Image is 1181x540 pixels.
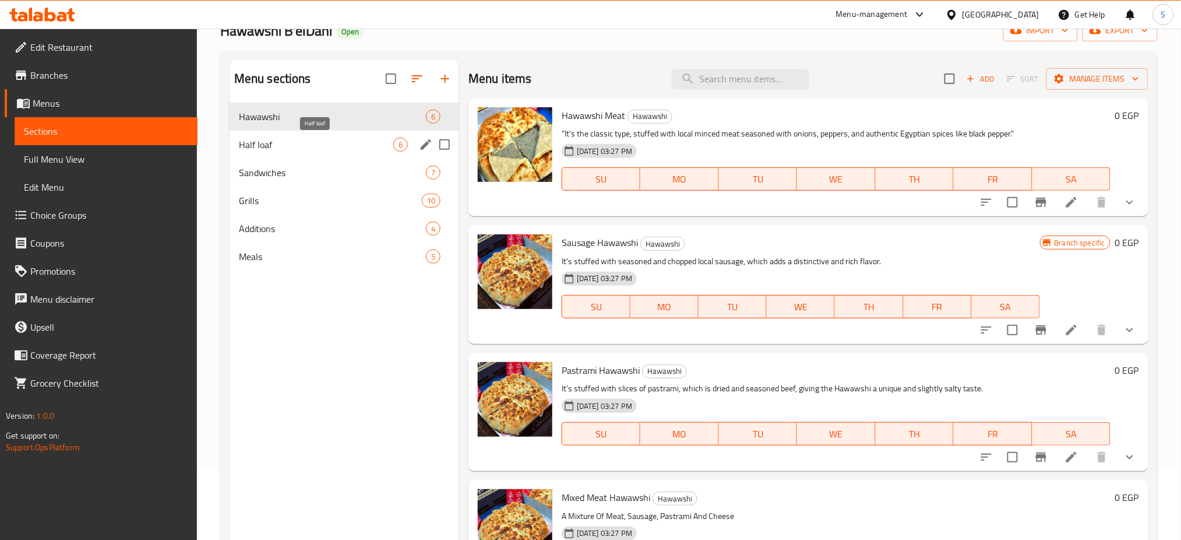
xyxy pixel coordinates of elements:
[628,110,672,123] span: Hawawshi
[802,171,870,188] span: WE
[1123,323,1137,337] svg: Show Choices
[572,528,637,539] span: [DATE] 03:27 PM
[972,443,1000,471] button: sort-choices
[562,234,638,251] span: Sausage Hawawshi
[972,316,1000,344] button: sort-choices
[239,222,426,236] span: Additions
[30,320,188,334] span: Upsell
[876,422,954,446] button: TH
[1115,362,1139,378] h6: 0 EGP
[653,492,697,506] div: Hawawshi
[802,426,870,443] span: WE
[1092,23,1148,38] span: export
[468,70,532,87] h2: Menu items
[15,173,198,201] a: Edit Menu
[972,188,1000,216] button: sort-choices
[627,110,672,124] div: Hawawshi
[562,254,1040,269] p: It's stuffed with seasoned and chopped local sausage, which adds a distinctive and rich flavor.
[640,237,685,251] div: Hawawshi
[422,194,440,208] div: items
[719,167,797,191] button: TU
[422,195,440,206] span: 10
[645,426,714,443] span: MO
[562,489,650,506] span: Mixed Meat Hawawshi
[645,171,714,188] span: MO
[699,295,767,318] button: TU
[1064,323,1078,337] a: Edit menu item
[239,194,422,208] span: Grills
[904,295,972,318] button: FR
[562,422,640,446] button: SU
[1000,445,1025,469] span: Select to update
[1003,20,1078,41] button: import
[880,426,949,443] span: TH
[15,117,198,145] a: Sections
[6,428,59,443] span: Get support on:
[239,166,426,180] span: Sandwiches
[230,187,459,215] div: Grills10
[1064,450,1078,464] a: Edit menu item
[962,70,999,88] button: Add
[5,61,198,89] a: Branches
[724,171,792,188] span: TU
[630,295,699,318] button: MO
[1027,316,1055,344] button: Branch-specific-item
[1088,188,1116,216] button: delete
[30,40,188,54] span: Edit Restaurant
[403,65,431,93] span: Sort sections
[965,72,996,86] span: Add
[876,167,954,191] button: TH
[958,426,1027,443] span: FR
[797,167,875,191] button: WE
[643,364,686,378] span: Hawawshi
[836,8,908,22] div: Menu-management
[642,364,687,378] div: Hawawshi
[562,127,1111,141] p: "It's the classic type, stuffed with local minced meat seasoned with onions, peppers, and authent...
[337,27,364,37] span: Open
[567,426,636,443] span: SU
[1088,443,1116,471] button: delete
[230,243,459,271] div: Meals5
[1088,316,1116,344] button: delete
[230,98,459,275] nav: Menu sections
[426,250,440,264] div: items
[5,201,198,229] a: Choice Groups
[230,159,459,187] div: Sandwiches7
[24,124,188,138] span: Sections
[1115,107,1139,124] h6: 0 EGP
[962,70,999,88] span: Add item
[1027,188,1055,216] button: Branch-specific-item
[239,110,426,124] span: Hawawshi
[5,229,198,257] a: Coupons
[5,341,198,369] a: Coverage Report
[562,362,640,379] span: Pastrami Hawawshi
[1046,68,1148,90] button: Manage items
[30,348,188,362] span: Coverage Report
[5,257,198,285] a: Promotions
[379,66,403,91] span: Select all sections
[431,65,459,93] button: Add section
[937,66,962,91] span: Select section
[1000,318,1025,342] span: Select to update
[1116,316,1144,344] button: show more
[5,285,198,313] a: Menu disclaimer
[239,250,426,264] span: Meals
[33,96,188,110] span: Menus
[30,236,188,250] span: Coupons
[562,167,640,191] button: SU
[1032,167,1111,191] button: SA
[562,295,630,318] button: SU
[30,292,188,306] span: Menu disclaimer
[1050,237,1110,248] span: Branch specific
[1115,234,1139,251] h6: 0 EGP
[426,110,440,124] div: items
[562,381,1111,396] p: It's stuffed with slices of pastrami, which is dried and seasoned beef, giving the Hawawshi a uni...
[1083,20,1158,41] button: export
[6,408,34,423] span: Version:
[999,70,1046,88] span: Select section first
[230,103,459,131] div: Hawawshi6
[1000,190,1025,215] span: Select to update
[5,89,198,117] a: Menus
[394,139,407,150] span: 6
